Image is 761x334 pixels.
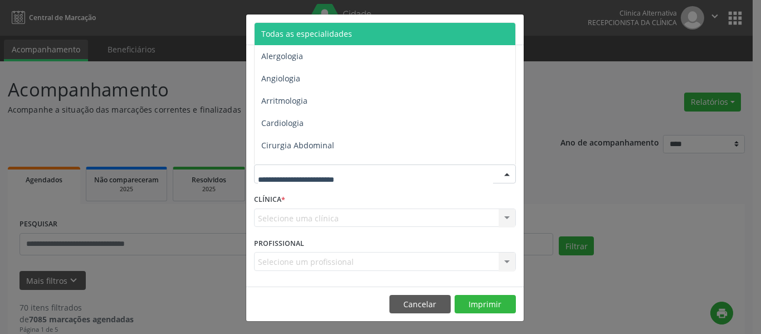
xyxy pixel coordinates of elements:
button: Cancelar [389,295,451,314]
label: CLÍNICA [254,191,285,209]
label: PROFISSIONAL [254,235,304,252]
span: Todas as especialidades [261,28,352,39]
span: Cirurgia Bariatrica [261,162,330,173]
h5: Relatório de agendamentos [254,22,382,37]
span: Arritmologia [261,95,308,106]
span: Alergologia [261,51,303,61]
span: Cirurgia Abdominal [261,140,334,151]
span: Angiologia [261,73,300,84]
span: Cardiologia [261,118,304,128]
button: Imprimir [455,295,516,314]
button: Close [501,14,524,42]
